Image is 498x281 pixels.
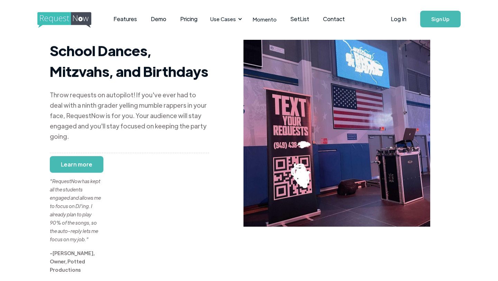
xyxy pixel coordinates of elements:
a: home [37,12,89,26]
div: "RequestNow has kept all the students engaged and allows me to focus on DJ'ing. I already plan to... [50,169,102,243]
a: Learn more [50,156,103,173]
a: Demo [144,8,173,30]
a: SetList [284,8,316,30]
a: Momento [246,9,284,29]
a: Features [107,8,144,30]
div: Use Cases [206,8,244,30]
a: Log In [384,7,413,31]
div: Throw requests on autopilot! If you've ever had to deal with a ninth grader yelling mumble rapper... [50,90,209,142]
a: Contact [316,8,352,30]
a: Sign Up [420,11,461,27]
div: Use Cases [210,15,236,23]
img: requestnow logo [37,12,104,28]
img: poster for requests in a gym [243,40,430,227]
strong: School Dances, Mitzvahs, and Birthdays [50,41,208,80]
a: Pricing [173,8,204,30]
div: -[PERSON_NAME], Owner, Potted Productions [50,249,102,274]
